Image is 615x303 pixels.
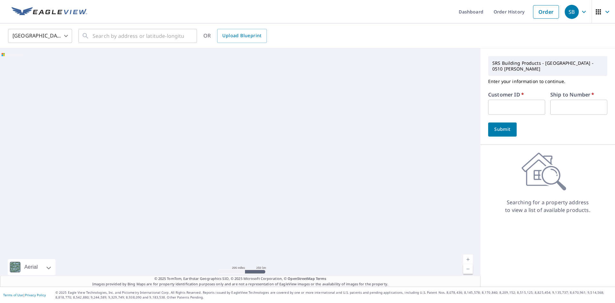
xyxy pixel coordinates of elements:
[488,76,607,87] p: Enter your information to continue.
[217,29,266,43] a: Upload Blueprint
[488,122,517,137] button: Submit
[490,58,606,74] p: SRS Building Products - [GEOGRAPHIC_DATA] - 0510 [PERSON_NAME]
[8,259,55,275] div: Aerial
[3,293,23,297] a: Terms of Use
[22,259,40,275] div: Aerial
[550,92,594,97] label: Ship to Number
[154,276,326,282] span: © 2025 TomTom, Earthstar Geographics SIO, © 2025 Microsoft Corporation, ©
[203,29,267,43] div: OR
[12,7,87,17] img: EV Logo
[488,92,524,97] label: Customer ID
[505,198,591,214] p: Searching for a property address to view a list of available products.
[55,290,612,300] p: © 2025 Eagle View Technologies, Inc. and Pictometry International Corp. All Rights Reserved. Repo...
[533,5,559,19] a: Order
[93,27,184,45] input: Search by address or latitude-longitude
[8,27,72,45] div: [GEOGRAPHIC_DATA]
[288,276,315,281] a: OpenStreetMap
[493,125,512,133] span: Submit
[25,293,46,297] a: Privacy Policy
[565,5,579,19] div: SB
[222,32,261,40] span: Upload Blueprint
[316,276,326,281] a: Terms
[463,255,473,264] a: Current Level 5, Zoom In
[463,264,473,274] a: Current Level 5, Zoom Out
[3,293,46,297] p: |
